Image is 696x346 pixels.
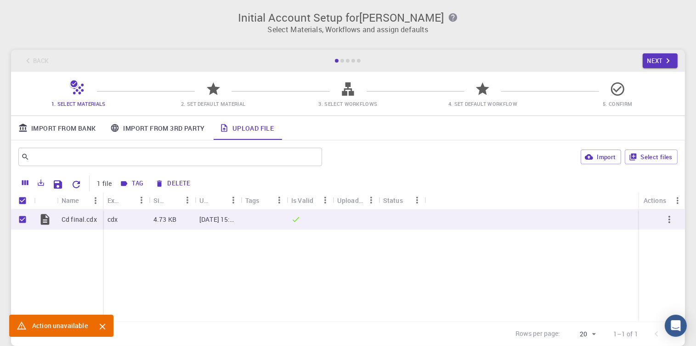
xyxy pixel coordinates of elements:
[62,215,97,224] p: Cd final.cdx
[670,193,685,208] button: Menu
[272,193,287,208] button: Menu
[319,100,378,107] span: 3. Select Workflows
[379,191,424,209] div: Status
[153,215,176,224] p: 4.73 KB
[180,193,195,208] button: Menu
[32,317,88,334] div: Action unavailable
[108,191,119,209] div: Extension
[199,215,236,224] p: [DATE] 15:17 PM
[644,191,666,209] div: Actions
[108,215,118,224] p: cdx
[18,6,51,15] span: Support
[337,191,364,209] div: Uploaded
[67,175,85,194] button: Reset Explorer Settings
[17,175,33,190] button: Columns
[287,191,333,209] div: Is Valid
[448,100,517,107] span: 4. Set Default Workflow
[34,191,57,209] div: Icon
[564,328,599,341] div: 20
[62,191,79,209] div: Name
[181,100,245,107] span: 2. Set Default Material
[165,193,180,208] button: Sort
[603,100,632,107] span: 5. Confirm
[364,193,379,208] button: Menu
[625,150,678,164] button: Select files
[245,191,260,209] div: Tags
[119,193,134,208] button: Sort
[95,319,110,334] button: Close
[103,116,212,140] a: Import From 3rd Party
[51,100,106,107] span: 1. Select Materials
[88,193,103,208] button: Menu
[643,53,678,68] button: Next
[383,191,403,209] div: Status
[103,191,149,209] div: Extension
[613,329,638,339] p: 1–1 of 1
[153,191,165,209] div: Size
[515,329,560,340] p: Rows per page:
[33,175,49,190] button: Export
[117,176,147,191] button: Tag
[97,179,112,188] p: 1 file
[134,193,149,208] button: Menu
[211,193,226,208] button: Sort
[153,176,194,191] button: Delete
[17,11,679,24] h3: Initial Account Setup for [PERSON_NAME]
[241,191,287,209] div: Tags
[11,116,103,140] a: Import From Bank
[318,193,333,208] button: Menu
[665,315,687,337] div: Open Intercom Messenger
[199,191,211,209] div: Updated
[212,116,281,140] a: Upload File
[333,191,379,209] div: Uploaded
[17,24,679,35] p: Select Materials, Workflows and assign defaults
[57,191,103,209] div: Name
[195,191,241,209] div: Updated
[639,191,685,209] div: Actions
[49,175,67,194] button: Save Explorer Settings
[581,150,621,164] button: Import
[410,193,424,208] button: Menu
[226,193,241,208] button: Menu
[149,191,195,209] div: Size
[291,191,313,209] div: Is Valid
